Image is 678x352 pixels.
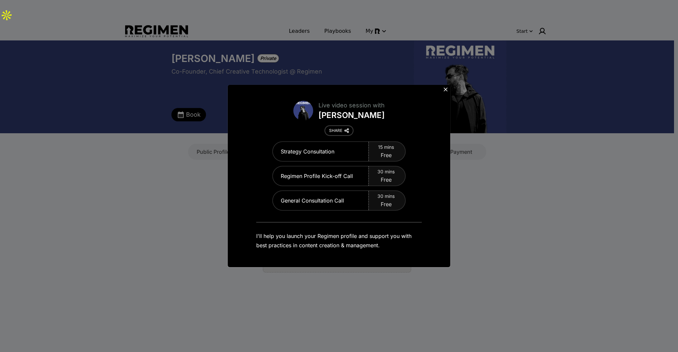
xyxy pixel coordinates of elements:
[293,101,313,121] img: avatar of Philip Sportel
[318,110,385,121] div: [PERSON_NAME]
[273,191,369,210] div: General Consultation Call
[273,142,405,161] button: Strategy Consultation15 minsFree
[329,128,342,133] div: SHARE
[381,200,392,208] span: Free
[256,231,422,250] p: I'll help you launch your Regimen profile and support you with best practices in content creation...
[273,166,369,186] div: Regimen Profile Kick-off Call
[377,168,395,175] span: 30 mins
[381,151,392,159] span: Free
[381,176,392,184] span: Free
[273,191,405,210] button: General Consultation Call30 minsFree
[378,144,394,150] span: 15 mins
[325,126,353,135] button: SHARE
[377,193,395,200] span: 30 mins
[273,166,405,186] button: Regimen Profile Kick-off Call30 minsFree
[273,142,369,161] div: Strategy Consultation
[318,101,385,110] div: Live video session with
